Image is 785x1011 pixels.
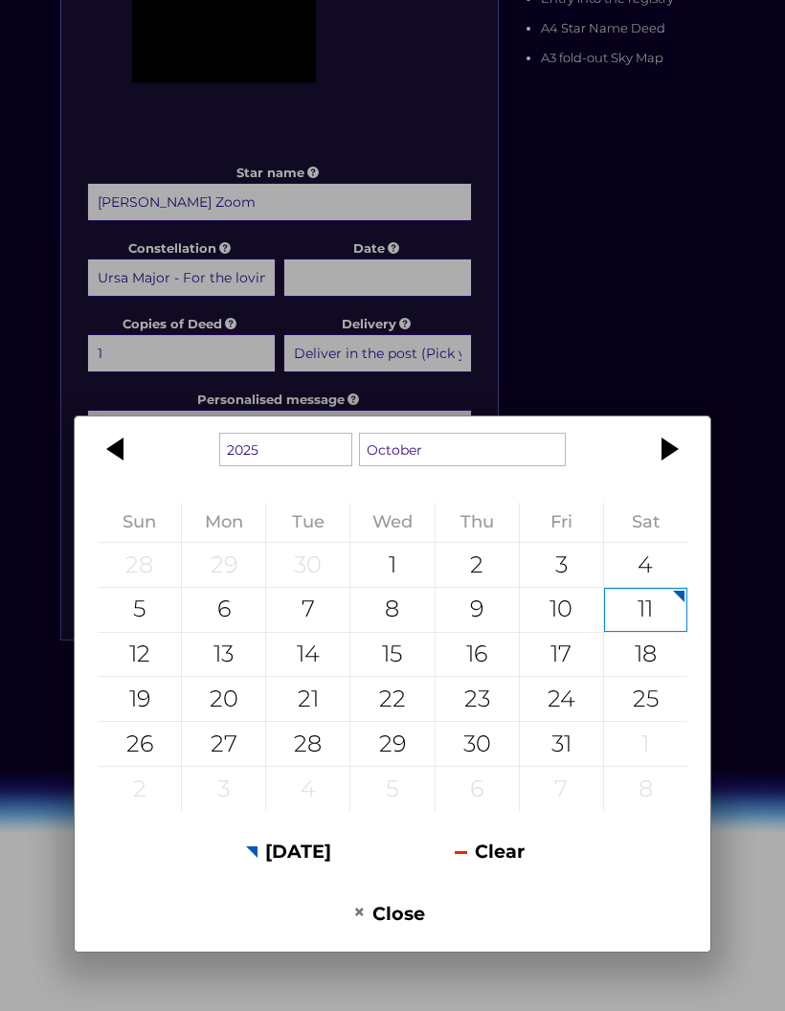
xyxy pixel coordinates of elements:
[191,828,386,875] button: [DATE]
[182,633,265,677] div: 13 October 2025
[520,588,603,632] div: 10 October 2025
[266,503,350,542] th: Tuesday
[350,722,434,766] div: 29 October 2025
[436,677,519,721] div: 23 October 2025
[520,722,603,766] div: 31 October 2025
[350,677,434,721] div: 22 October 2025
[182,543,265,587] div: 29 September 2025
[182,503,266,542] th: Monday
[350,633,434,677] div: 15 October 2025
[98,722,181,766] div: 26 October 2025
[182,677,265,721] div: 20 October 2025
[292,889,486,936] button: Close
[604,767,687,811] div: 8 November 2025
[182,588,265,632] div: 6 October 2025
[436,767,519,811] div: 6 November 2025
[604,633,687,677] div: 18 October 2025
[266,677,349,721] div: 21 October 2025
[436,588,519,632] div: 9 October 2025
[604,677,687,721] div: 25 October 2025
[519,503,603,542] th: Friday
[182,767,265,811] div: 3 November 2025
[350,588,434,632] div: 8 October 2025
[266,588,349,632] div: 7 October 2025
[98,503,182,542] th: Sunday
[436,722,519,766] div: 30 October 2025
[350,543,434,587] div: 1 October 2025
[266,543,349,587] div: 30 September 2025
[98,633,181,677] div: 12 October 2025
[520,677,603,721] div: 24 October 2025
[350,503,435,542] th: Wednesday
[266,722,349,766] div: 28 October 2025
[350,767,434,811] div: 5 November 2025
[392,828,587,875] button: Clear
[604,588,687,632] div: 11 October 2025
[603,503,687,542] th: Saturday
[520,633,603,677] div: 17 October 2025
[266,767,349,811] div: 4 November 2025
[435,503,519,542] th: Thursday
[359,433,566,466] select: Select a month
[98,588,181,632] div: 5 October 2025
[604,543,687,587] div: 4 October 2025
[604,722,687,766] div: 1 November 2025
[520,767,603,811] div: 7 November 2025
[266,633,349,677] div: 14 October 2025
[219,433,352,466] select: Select a year
[98,767,181,811] div: 2 November 2025
[436,543,519,587] div: 2 October 2025
[98,543,181,587] div: 28 September 2025
[520,543,603,587] div: 3 October 2025
[436,633,519,677] div: 16 October 2025
[182,722,265,766] div: 27 October 2025
[98,677,181,721] div: 19 October 2025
